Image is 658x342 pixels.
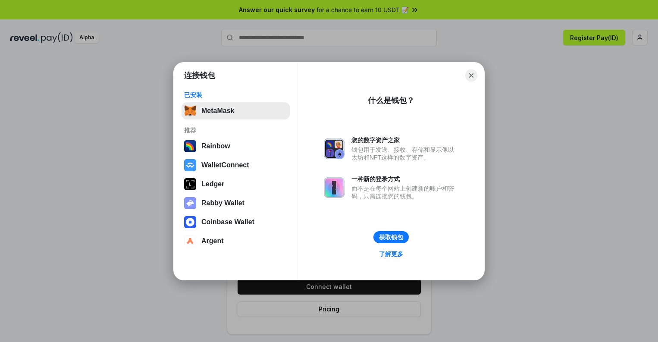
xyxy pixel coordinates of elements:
img: svg+xml,%3Csvg%20width%3D%22120%22%20height%3D%22120%22%20viewBox%3D%220%200%20120%20120%22%20fil... [184,140,196,152]
button: 获取钱包 [373,231,409,243]
div: Coinbase Wallet [201,218,254,226]
button: Argent [182,232,290,250]
div: Argent [201,237,224,245]
button: Rainbow [182,138,290,155]
div: MetaMask [201,107,234,115]
button: Coinbase Wallet [182,213,290,231]
a: 了解更多 [374,248,408,260]
button: MetaMask [182,102,290,119]
img: svg+xml,%3Csvg%20xmlns%3D%22http%3A%2F%2Fwww.w3.org%2F2000%2Fsvg%22%20fill%3D%22none%22%20viewBox... [324,177,345,198]
img: svg+xml,%3Csvg%20width%3D%2228%22%20height%3D%2228%22%20viewBox%3D%220%200%2028%2028%22%20fill%3D... [184,216,196,228]
div: 了解更多 [379,250,403,258]
div: Ledger [201,180,224,188]
img: svg+xml,%3Csvg%20width%3D%2228%22%20height%3D%2228%22%20viewBox%3D%220%200%2028%2028%22%20fill%3D... [184,159,196,171]
img: svg+xml,%3Csvg%20xmlns%3D%22http%3A%2F%2Fwww.w3.org%2F2000%2Fsvg%22%20width%3D%2228%22%20height%3... [184,178,196,190]
img: svg+xml,%3Csvg%20width%3D%2228%22%20height%3D%2228%22%20viewBox%3D%220%200%2028%2028%22%20fill%3D... [184,235,196,247]
button: Close [465,69,477,82]
div: 而不是在每个网站上创建新的账户和密码，只需连接您的钱包。 [351,185,458,200]
div: 什么是钱包？ [368,95,414,106]
div: 一种新的登录方式 [351,175,458,183]
button: Rabby Wallet [182,195,290,212]
div: Rainbow [201,142,230,150]
h1: 连接钱包 [184,70,215,81]
button: WalletConnect [182,157,290,174]
img: svg+xml,%3Csvg%20fill%3D%22none%22%20height%3D%2233%22%20viewBox%3D%220%200%2035%2033%22%20width%... [184,105,196,117]
img: svg+xml,%3Csvg%20xmlns%3D%22http%3A%2F%2Fwww.w3.org%2F2000%2Fsvg%22%20fill%3D%22none%22%20viewBox... [324,138,345,159]
button: Ledger [182,176,290,193]
img: svg+xml,%3Csvg%20xmlns%3D%22http%3A%2F%2Fwww.w3.org%2F2000%2Fsvg%22%20fill%3D%22none%22%20viewBox... [184,197,196,209]
div: 钱包用于发送、接收、存储和显示像以太坊和NFT这样的数字资产。 [351,146,458,161]
div: WalletConnect [201,161,249,169]
div: 您的数字资产之家 [351,136,458,144]
div: Rabby Wallet [201,199,244,207]
div: 已安装 [184,91,287,99]
div: 推荐 [184,126,287,134]
div: 获取钱包 [379,233,403,241]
